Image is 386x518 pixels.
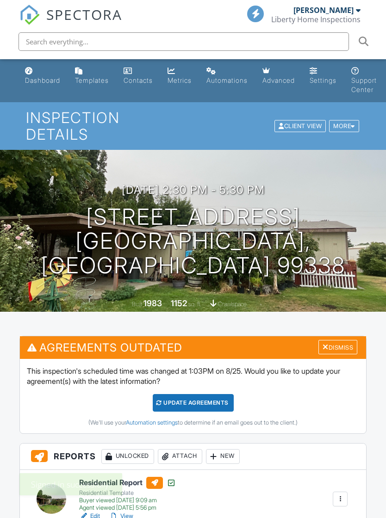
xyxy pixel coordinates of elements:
h1: [STREET_ADDRESS] [GEOGRAPHIC_DATA], [GEOGRAPHIC_DATA] 99338 [15,205,371,278]
a: SPECTORA [19,12,122,32]
div: Support Center [351,76,377,93]
h1: Inspection Details [26,110,360,142]
div: 1152 [171,298,187,308]
span: sq. ft. [188,301,201,308]
a: Advanced [259,63,299,89]
div: Templates [75,76,109,84]
div: Buyer viewed [DATE] 9:09 am [79,497,176,504]
span: crawlspace [218,301,247,308]
div: Agent viewed [DATE] 5:56 pm [79,504,176,512]
div: This inspection's scheduled time was changed at 1:03PM on 8/25. Would you like to update your agr... [20,359,367,433]
h3: [DATE] 2:30 pm - 5:30 pm [122,184,265,196]
a: Contacts [120,63,156,89]
div: 1983 [143,298,162,308]
div: New [206,449,240,464]
a: Automations (Basic) [203,63,251,89]
div: Attach [158,449,202,464]
a: Client View [274,122,328,129]
div: More [329,120,359,132]
div: Dismiss [318,340,357,354]
div: Dashboard [25,76,60,84]
div: Contacts [124,76,153,84]
div: Automations [206,76,248,84]
div: Metrics [168,76,192,84]
div: Unlocked [101,449,154,464]
h6: Residential Report [79,477,176,489]
div: Advanced [262,76,295,84]
div: [PERSON_NAME] [293,6,354,15]
div: Client View [274,120,326,132]
a: Automation settings [126,419,178,426]
a: Settings [306,63,340,89]
a: Dashboard [21,63,64,89]
a: Support Center [348,63,380,99]
div: Signed in successfully. [19,473,122,495]
div: Liberty Home Inspections [271,15,361,24]
h3: Agreements Outdated [20,336,367,359]
span: SPECTORA [46,5,122,24]
a: Residential Report Residential Template Buyer viewed [DATE] 9:09 am Agent viewed [DATE] 5:56 pm [79,477,176,512]
h3: Reports [20,444,367,470]
div: Residential Template [79,489,176,497]
a: Templates [71,63,112,89]
div: (We'll use your to determine if an email goes out to the client.) [27,419,360,426]
img: The Best Home Inspection Software - Spectora [19,5,40,25]
a: Metrics [164,63,195,89]
input: Search everything... [19,32,349,51]
span: Built [132,301,142,308]
div: Update Agreements [153,394,234,412]
div: Settings [310,76,336,84]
